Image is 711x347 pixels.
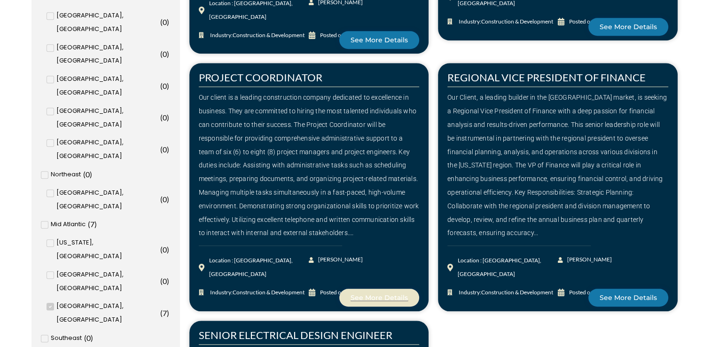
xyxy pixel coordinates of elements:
[86,333,91,342] span: 0
[90,220,94,229] span: 7
[160,145,163,154] span: (
[84,333,86,342] span: (
[163,195,167,204] span: 0
[167,308,169,317] span: )
[199,91,420,240] div: Our client is a leading construction company dedicated to excellence in business. They are commit...
[447,71,646,84] a: REGIONAL VICE PRESIDENT OF FINANCE
[160,113,163,122] span: (
[160,308,163,317] span: (
[56,41,158,68] span: [GEOGRAPHIC_DATA], [GEOGRAPHIC_DATA]
[56,72,158,100] span: [GEOGRAPHIC_DATA], [GEOGRAPHIC_DATA]
[163,17,167,26] span: 0
[163,245,167,254] span: 0
[163,49,167,58] span: 0
[91,333,93,342] span: )
[56,136,158,163] span: [GEOGRAPHIC_DATA], [GEOGRAPHIC_DATA]
[51,218,86,231] span: Mid Atlantic
[600,294,657,301] span: See More Details
[565,253,612,267] span: [PERSON_NAME]
[167,113,169,122] span: )
[56,9,158,36] span: [GEOGRAPHIC_DATA], [GEOGRAPHIC_DATA]
[167,17,169,26] span: )
[167,81,169,90] span: )
[199,329,392,341] a: SENIOR ELECTRICAL DESIGN ENGINEER
[160,49,163,58] span: (
[90,170,92,179] span: )
[316,253,363,267] span: [PERSON_NAME]
[447,91,668,240] div: Our Client, a leading builder in the [GEOGRAPHIC_DATA] market, is seeking a Regional Vice Preside...
[160,245,163,254] span: (
[56,186,158,213] span: [GEOGRAPHIC_DATA], [GEOGRAPHIC_DATA]
[163,113,167,122] span: 0
[167,145,169,154] span: )
[339,289,419,307] a: See More Details
[86,170,90,179] span: 0
[167,245,169,254] span: )
[163,308,167,317] span: 7
[56,268,158,295] span: [GEOGRAPHIC_DATA], [GEOGRAPHIC_DATA]
[351,294,408,301] span: See More Details
[588,18,668,36] a: See More Details
[351,37,408,43] span: See More Details
[167,195,169,204] span: )
[51,331,82,345] span: Southeast
[339,31,419,49] a: See More Details
[83,170,86,179] span: (
[558,253,613,267] a: [PERSON_NAME]
[160,276,163,285] span: (
[163,145,167,154] span: 0
[163,276,167,285] span: 0
[88,220,90,229] span: (
[160,81,163,90] span: (
[588,289,668,307] a: See More Details
[160,17,163,26] span: (
[600,24,657,30] span: See More Details
[160,195,163,204] span: (
[94,220,97,229] span: )
[199,71,322,84] a: PROJECT COORDINATOR
[51,168,81,181] span: Northeast
[458,254,558,281] div: Location : [GEOGRAPHIC_DATA], [GEOGRAPHIC_DATA]
[167,49,169,58] span: )
[56,104,158,132] span: [GEOGRAPHIC_DATA], [GEOGRAPHIC_DATA]
[167,276,169,285] span: )
[209,254,309,281] div: Location : [GEOGRAPHIC_DATA], [GEOGRAPHIC_DATA]
[56,300,158,327] span: [GEOGRAPHIC_DATA], [GEOGRAPHIC_DATA]
[163,81,167,90] span: 0
[56,236,158,263] span: [US_STATE], [GEOGRAPHIC_DATA]
[309,253,364,267] a: [PERSON_NAME]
